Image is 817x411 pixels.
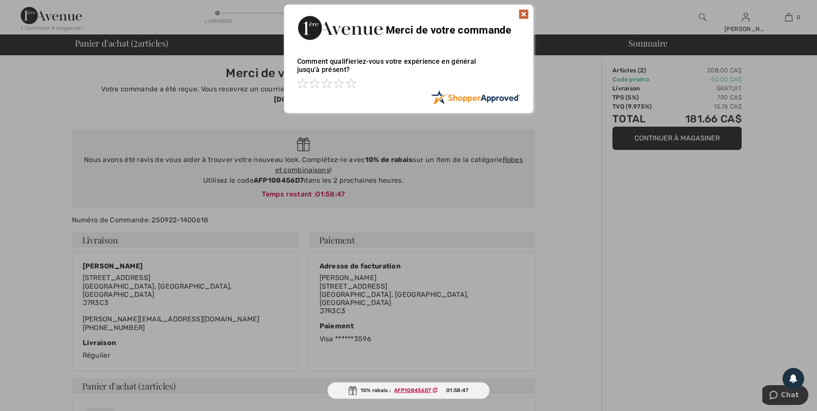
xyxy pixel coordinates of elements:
div: 10% rabais : [327,382,490,399]
img: Gift.svg [348,386,357,395]
img: x [519,9,529,19]
span: Chat [19,6,37,14]
span: Merci de votre commande [386,24,512,36]
span: 01:58:47 [446,386,469,394]
ins: AFP108456D7 [394,387,431,393]
div: Comment qualifieriez-vous votre expérience en général jusqu'à présent? [297,49,520,90]
img: Merci de votre commande [297,13,383,42]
